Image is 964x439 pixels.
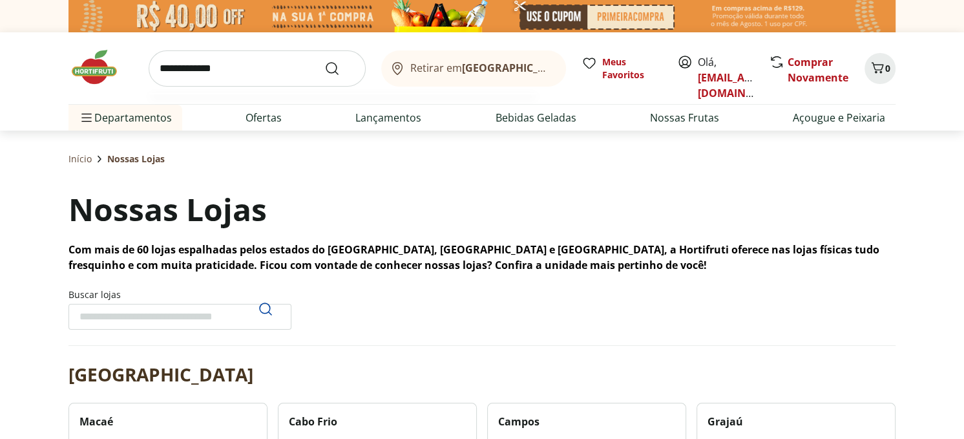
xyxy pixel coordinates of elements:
[68,304,291,330] input: Buscar lojasPesquisar
[79,102,172,133] span: Departamentos
[885,62,890,74] span: 0
[707,414,743,429] h2: Grajaú
[250,294,281,325] button: Pesquisar
[79,414,113,429] h2: Macaé
[788,55,848,85] a: Comprar Novamente
[68,48,133,87] img: Hortifruti
[68,361,253,387] h2: [GEOGRAPHIC_DATA]
[68,242,896,273] p: Com mais de 60 lojas espalhadas pelos estados do [GEOGRAPHIC_DATA], [GEOGRAPHIC_DATA] e [GEOGRAPH...
[864,53,896,84] button: Carrinho
[107,153,165,166] span: Nossas Lojas
[324,61,355,76] button: Submit Search
[68,153,92,166] a: Início
[246,110,282,125] a: Ofertas
[582,56,662,81] a: Meus Favoritos
[149,50,366,87] input: search
[68,187,267,231] h1: Nossas Lojas
[410,62,553,74] span: Retirar em
[79,102,94,133] button: Menu
[68,288,291,330] label: Buscar lojas
[381,50,566,87] button: Retirar em[GEOGRAPHIC_DATA]/[GEOGRAPHIC_DATA]
[496,110,576,125] a: Bebidas Geladas
[602,56,662,81] span: Meus Favoritos
[498,414,540,429] h2: Campos
[355,110,421,125] a: Lançamentos
[793,110,885,125] a: Açougue e Peixaria
[289,414,337,429] h2: Cabo Frio
[650,110,719,125] a: Nossas Frutas
[698,54,755,101] span: Olá,
[698,70,788,100] a: [EMAIL_ADDRESS][DOMAIN_NAME]
[462,61,680,75] b: [GEOGRAPHIC_DATA]/[GEOGRAPHIC_DATA]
